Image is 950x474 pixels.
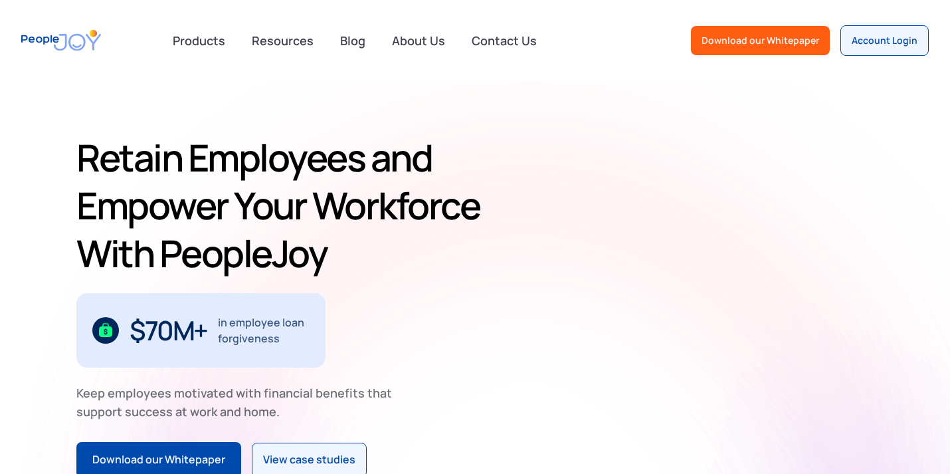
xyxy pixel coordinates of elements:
div: Download our Whitepaper [92,451,225,469]
a: About Us [384,26,453,55]
a: Contact Us [464,26,545,55]
a: Download our Whitepaper [691,26,830,55]
div: in employee loan forgiveness [218,314,310,346]
a: Blog [332,26,373,55]
div: 1 / 3 [76,293,326,368]
h1: Retain Employees and Empower Your Workforce With PeopleJoy [76,134,491,277]
a: Account Login [840,25,929,56]
div: Products [165,27,233,54]
div: $70M+ [130,320,207,341]
div: View case studies [263,451,355,469]
div: Keep employees motivated with financial benefits that support success at work and home. [76,384,403,421]
div: Download our Whitepaper [702,34,819,47]
div: Account Login [852,34,917,47]
a: home [21,21,101,59]
a: Resources [244,26,322,55]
